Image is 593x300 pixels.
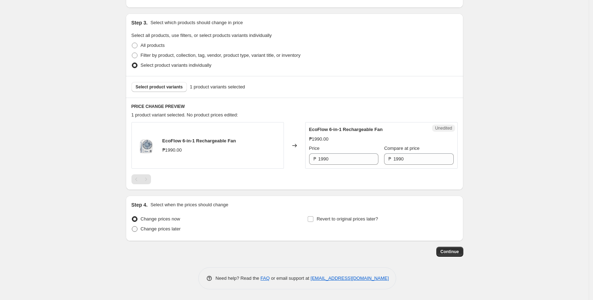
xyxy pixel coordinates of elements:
span: Price [309,146,320,151]
span: Unedited [435,125,452,131]
span: Filter by product, collection, tag, vendor, product type, variant title, or inventory [141,53,301,58]
h6: PRICE CHANGE PREVIEW [131,104,458,109]
h2: Step 3. [131,19,148,26]
span: All products [141,43,165,48]
h2: Step 4. [131,201,148,208]
nav: Pagination [131,174,151,184]
div: ₱1990.00 [309,136,329,143]
span: Select product variants [136,84,183,90]
span: Change prices now [141,216,180,222]
span: or email support at [270,276,311,281]
a: [EMAIL_ADDRESS][DOMAIN_NAME] [311,276,389,281]
span: EcoFlow 6-in-1 Rechargeable Fan [309,127,383,132]
a: FAQ [260,276,270,281]
p: Select when the prices should change [150,201,228,208]
span: Change prices later [141,226,181,231]
div: ₱1990.00 [162,147,182,154]
span: Select all products, use filters, or select products variants individually [131,33,272,38]
button: Continue [436,247,463,257]
p: Select which products should change in price [150,19,243,26]
span: ₱ [388,156,391,162]
span: Compare at price [384,146,420,151]
span: ₱ [313,156,316,162]
button: Select product variants [131,82,187,92]
span: Continue [441,249,459,255]
img: EFWEB_6in1Fan_80x.png [135,135,157,156]
span: Select product variants individually [141,62,211,68]
span: EcoFlow 6-in-1 Rechargeable Fan [162,138,236,143]
span: 1 product variants selected [190,83,245,91]
span: Need help? Read the [216,276,261,281]
span: Revert to original prices later? [317,216,378,222]
span: 1 product variant selected. No product prices edited: [131,112,238,118]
